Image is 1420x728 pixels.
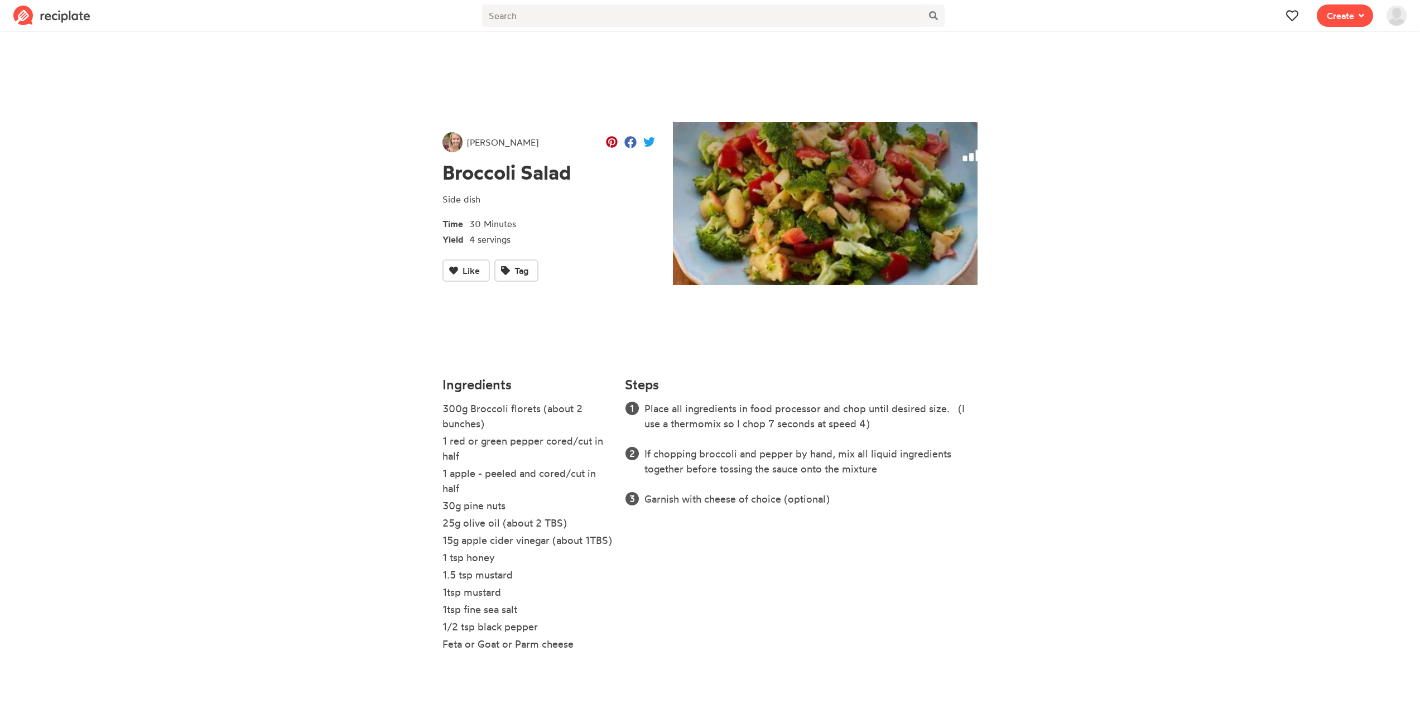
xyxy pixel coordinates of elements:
li: 15g apple cider vinegar (about 1TBS) [442,533,612,550]
h1: Broccoli Salad [442,161,655,184]
li: 1.5 tsp mustard [442,567,612,585]
p: Side dish [442,192,655,206]
img: User's avatar [1387,6,1407,26]
span: Like [463,264,480,277]
li: Garnish with cheese of choice (optional) [644,491,978,507]
li: 1 red or green pepper cored/cut in half [442,433,612,466]
img: User's avatar [442,132,463,152]
img: Recipe of Broccoli Salad by Jennifer Kirkham [673,122,978,285]
li: 1 tsp honey [442,550,612,567]
li: 1 apple - peeled and cored/cut in half [442,466,612,498]
span: Tag [514,264,528,277]
span: [PERSON_NAME] [467,136,538,149]
button: Tag [494,259,538,282]
span: Create [1327,9,1354,22]
img: Reciplate [13,6,90,26]
li: Feta or Goat or Parm cheese [442,637,612,654]
li: 300g Broccoli florets (about 2 bunches) [442,401,612,433]
li: Place all ingredients in food processor and chop until desired size. (I use a thermomix so I chop... [644,401,978,431]
li: 25g olive oil (about 2 TBS) [442,515,612,533]
span: 4 servings [469,234,511,245]
span: Yield [442,230,469,246]
li: 1tsp mustard [442,585,612,602]
h4: Steps [625,377,659,392]
li: 1tsp fine sea salt [442,602,612,619]
input: Search [482,4,922,27]
li: 30g pine nuts [442,498,612,515]
h4: Ingredients [442,377,612,392]
span: 30 Minutes [469,218,516,229]
button: Like [442,259,490,282]
span: Time [442,215,469,230]
a: [PERSON_NAME] [442,132,538,152]
li: 1/2 tsp black pepper [442,619,612,637]
li: If chopping broccoli and pepper by hand, mix all liquid ingredients together before tossing the s... [644,446,978,476]
button: Create [1317,4,1373,27]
